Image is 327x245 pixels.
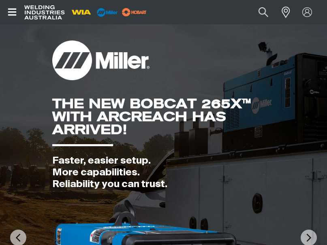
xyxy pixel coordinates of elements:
div: THE NEW BOBCAT 265X™ WITH ARCREACH HAS ARRIVED! [52,97,275,136]
div: Faster, easier setup. More capabilities. Reliability you can trust. [52,155,275,190]
input: Product name or item number... [239,2,277,21]
button: Search products [250,2,277,21]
